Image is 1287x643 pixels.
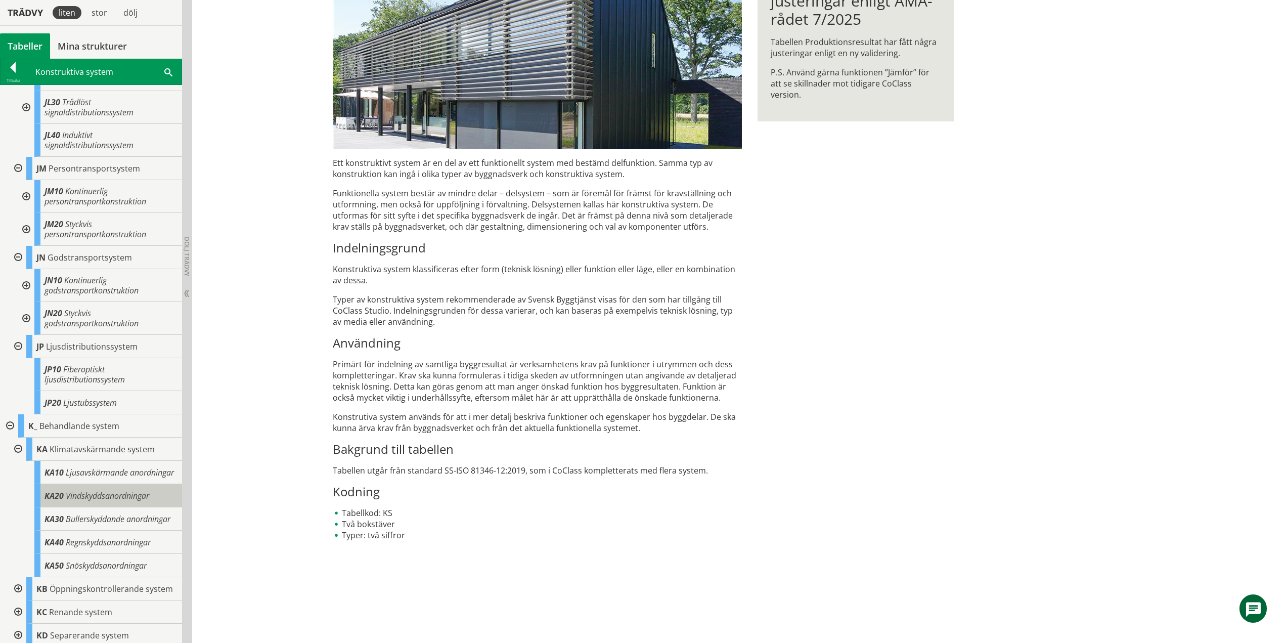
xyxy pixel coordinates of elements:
[36,630,48,641] span: KD
[333,157,742,541] div: Tabellen utgår från standard SS-ISO 81346-12:2019, som i CoClass kompletterats med flera system.
[2,7,49,18] div: Trädvy
[164,66,172,77] span: Sök i tabellen
[45,275,139,296] span: Kontinuerlig godstransportkonstruktion
[45,397,61,408] span: JP20
[45,560,64,571] span: KA50
[36,583,48,594] span: KB
[771,67,941,100] p: P.S. Använd gärna funktionen ”Jämför” för att se skillnader mot tidigare CoClass version.
[45,537,64,548] span: KA40
[45,219,146,240] span: Styckvis persontransportkonstruktion
[45,97,134,118] span: Trådlöst signaldistributionssystem
[45,130,134,151] span: Induktivt signaldistributionssystem
[45,308,139,329] span: Styckvis godstransportkonstruktion
[45,186,63,197] span: JM10
[45,308,62,319] span: JN20
[45,364,125,385] span: Fiberoptiskt ljusdistributionssystem
[66,537,151,548] span: Regnskyddsanordningar
[39,420,119,432] span: Behandlande system
[36,607,47,618] span: KC
[45,364,61,375] span: JP10
[50,444,155,455] span: Klimatavskärmande system
[66,560,147,571] span: Snöskyddsanordningar
[66,467,174,478] span: Ljusavskärmande anordningar
[45,467,64,478] span: KA10
[333,530,742,541] li: Typer: två siffror
[333,335,742,351] h3: Användning
[66,490,149,501] span: Vindskyddsanordningar
[50,33,135,59] a: Mina strukturer
[49,607,112,618] span: Renande system
[333,507,742,519] li: Tabellkod: KS
[333,294,742,327] p: Typer av konstruktiva system rekommenderade av Svensk Byggtjänst visas för den som har tillgång t...
[53,6,81,19] div: liten
[36,252,46,263] span: JN
[45,130,60,141] span: JL40
[28,420,37,432] span: K_
[333,240,742,255] h3: Indelningsgrund
[333,264,742,286] p: Konstruktiva system klassificeras efter form (teknisk lösning) eller funktion eller läge, eller e...
[36,163,47,174] span: JM
[45,186,146,207] span: Kontinuerlig persontransportkonstruktion
[66,513,170,525] span: Bullerskyddande anordningar
[333,157,742,180] p: Ett konstruktivt system är en del av ett funktionellt system med bestämd delfunktion. Samma typ a...
[771,36,941,59] p: Tabellen Produktionsresultat har fått några justeringar enligt en ny validering.
[333,442,742,457] h3: Bakgrund till tabellen
[183,237,191,276] span: Dölj trädvy
[45,97,60,108] span: JL30
[49,163,140,174] span: Persontransportsystem
[333,411,742,434] p: Konstrutiva system används för att i mer detalj beskriva funktioner och egenskaper hos byggdelar....
[36,444,48,455] span: KA
[333,359,742,403] p: Primärt för indelning av samtliga byggresultat är verksamhetens krav på funktioner i ut­rym­men o...
[50,583,173,594] span: Öppningskontrollerande system
[117,6,144,19] div: dölj
[1,76,26,84] div: Tillbaka
[45,219,63,230] span: JM20
[45,275,62,286] span: JN10
[63,397,117,408] span: Ljustubssystem
[85,6,113,19] div: stor
[46,341,138,352] span: Ljusdistributionssystem
[50,630,129,641] span: Separerande system
[36,341,44,352] span: JP
[333,484,742,499] h3: Kodning
[26,59,182,84] div: Konstruktiva system
[45,490,64,501] span: KA20
[48,252,132,263] span: Godstransportsystem
[45,513,64,525] span: KA30
[333,188,742,232] p: Funktionella system består av mindre delar – delsystem – som är föremål för främst för krav­ställ...
[333,519,742,530] li: Två bokstäver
